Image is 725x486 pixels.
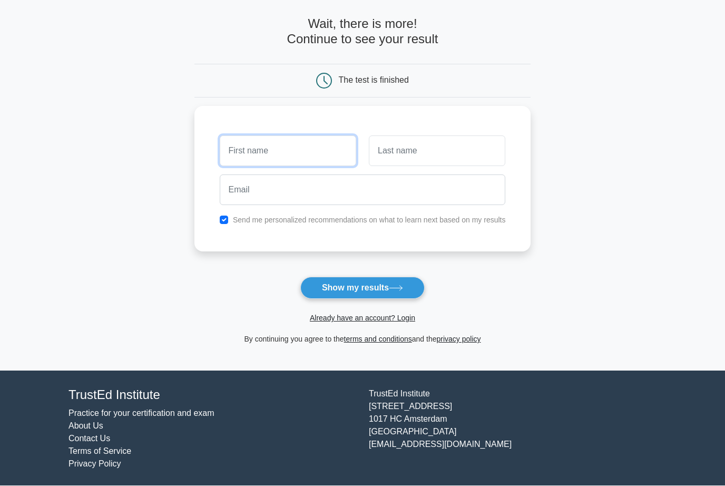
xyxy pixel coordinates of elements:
[233,216,506,225] label: Send me personalized recommendations on what to learn next based on my results
[188,333,537,346] div: By continuing you agree to the and the
[68,422,103,431] a: About Us
[344,335,412,344] a: terms and conditions
[369,136,505,167] input: Last name
[220,175,506,206] input: Email
[68,460,121,469] a: Privacy Policy
[68,447,131,456] a: Terms of Service
[339,76,409,85] div: The test is finished
[310,314,415,323] a: Already have an account? Login
[437,335,481,344] a: privacy policy
[220,136,356,167] input: First name
[362,388,663,471] div: TrustEd Institute [STREET_ADDRESS] 1017 HC Amsterdam [GEOGRAPHIC_DATA] [EMAIL_ADDRESS][DOMAIN_NAME]
[194,17,531,47] h4: Wait, there is more! Continue to see your result
[68,409,214,418] a: Practice for your certification and exam
[68,388,356,403] h4: TrustEd Institute
[300,277,425,299] button: Show my results
[68,434,110,443] a: Contact Us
